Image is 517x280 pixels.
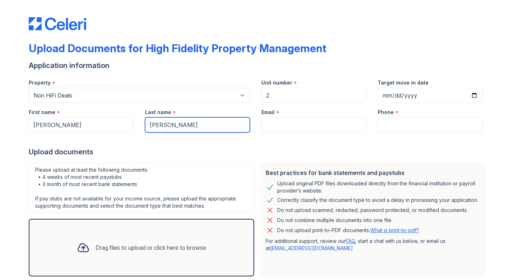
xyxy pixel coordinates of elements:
div: Upload original PDF files downloaded directly from the financial institution or payroll provider’... [277,180,480,194]
a: What is print-to-pdf? [370,227,419,233]
div: Correctly classify the document type to avoid a delay in processing your application. [277,196,478,204]
a: FAQ [346,238,355,244]
div: Upload Documents for High Fidelity Property Management [29,42,326,55]
div: Drag files to upload or click here to browse [96,243,206,252]
div: Best practices for bank statements and paystubs [266,168,480,177]
div: Upload documents [29,147,488,157]
div: Application information [29,60,488,71]
div: Please upload at least the following documents: • 4 weeks of most recent paystubs • 3 month of mo... [29,163,254,213]
label: Target move in date [378,79,429,86]
label: First name [29,109,55,116]
div: Do not combine multiple documents into one file. [277,216,392,225]
div: Do not upload scanned, redacted, password protected, or modified documents. [277,206,468,214]
a: [EMAIL_ADDRESS][DOMAIN_NAME] [270,245,353,251]
label: Email [261,109,275,116]
img: CE_Logo_Blue-a8612792a0a2168367f1c8372b55b34899dd931a85d93a1a3d3e32e68fde9ad4.png [29,17,86,30]
label: Phone [378,109,394,116]
p: For additional support, review our , start a chat with us below, or email us at [266,238,480,252]
p: Do not upload print-to-PDF documents. [277,227,419,234]
label: Last name [145,109,171,116]
label: Property [29,79,51,86]
label: Unit number [261,79,292,86]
